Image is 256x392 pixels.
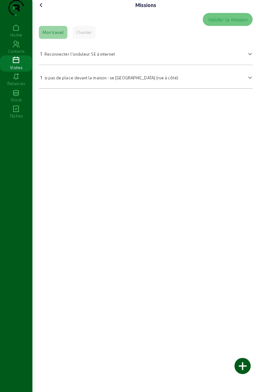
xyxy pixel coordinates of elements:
div: Chantier [75,29,91,35]
mat-expansion-panel-header: 1si pas de place devant la maison - se [GEOGRAPHIC_DATA] (rue à côté) [38,67,250,85]
mat-expansion-panel-header: 1Reconnecter l'onduleur SE à internet [38,44,250,61]
span: Reconnecter l'onduleur SE à internet [44,51,114,56]
span: 1 [40,73,41,79]
button: Valider la mission [200,13,250,26]
div: Missions [134,1,155,9]
div: Valider la mission [205,15,244,23]
span: 1 [40,50,41,56]
div: Mon travail [42,29,63,35]
span: si pas de place devant la maison - se [GEOGRAPHIC_DATA] (rue à côté) [44,74,176,79]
